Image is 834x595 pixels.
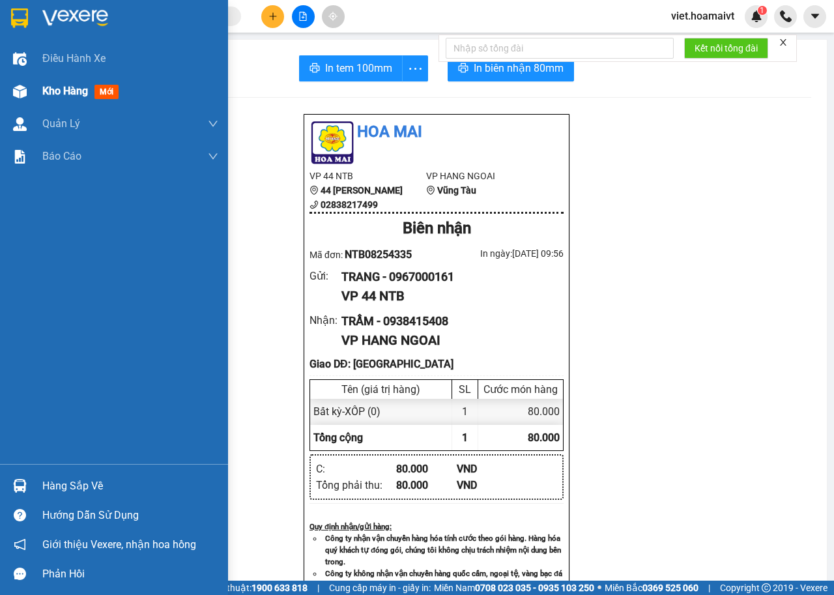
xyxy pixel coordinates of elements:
div: Gửi : [309,268,341,284]
div: TRẦM [111,42,203,58]
div: Tên (giá trị hàng) [313,383,448,396]
span: | [708,581,710,595]
div: 80.000 [396,461,457,477]
b: Vũng Tàu [437,185,476,196]
span: 1 [462,431,468,444]
img: logo-vxr [11,8,28,28]
div: Nhận : [309,312,341,328]
div: VND [457,477,517,493]
b: 02838217499 [321,199,378,210]
div: VND [457,461,517,477]
input: Nhập số tổng đài [446,38,674,59]
span: Bất kỳ - XỐP (0) [313,405,381,418]
img: warehouse-icon [13,52,27,66]
div: 0938415408 [111,58,203,76]
span: more [403,61,427,77]
span: Quản Lý [42,115,80,132]
div: In ngày: [DATE] 09:56 [437,246,564,261]
div: Mã đơn: [309,246,437,263]
div: SL [455,383,474,396]
span: Tổng cộng [313,431,363,444]
div: Giao DĐ: [GEOGRAPHIC_DATA] [309,356,564,372]
button: more [402,55,428,81]
span: LONG SƠN [111,76,180,122]
div: TRANG [11,27,102,42]
img: logo.jpg [309,120,355,166]
span: phone [309,200,319,209]
span: viet.hoamaivt [661,8,745,24]
span: NTB08254335 [345,248,412,261]
strong: Công ty nhận vận chuyển hàng hóa tính cước theo gói hàng. Hàng hóa quý khách tự đóng gói, chúng t... [325,534,561,566]
strong: 1900 633 818 [252,583,308,593]
div: Quy định nhận/gửi hàng : [309,521,564,532]
div: Biên nhận [309,216,564,241]
strong: 0369 525 060 [642,583,698,593]
div: Phản hồi [42,564,218,584]
div: TRANG - 0967000161 [341,268,553,286]
span: down [208,119,218,129]
span: Miền Bắc [605,581,698,595]
span: DĐ: [111,83,130,97]
div: HANG NGOAI [111,11,203,42]
span: notification [14,538,26,551]
button: Kết nối tổng đài [684,38,768,59]
img: phone-icon [780,10,792,22]
span: mới [94,85,119,99]
span: In tem 100mm [325,60,392,76]
div: VP HANG NGOAI [341,330,553,351]
img: solution-icon [13,150,27,164]
button: caret-down [803,5,826,28]
div: 80.000 [396,477,457,493]
span: Báo cáo [42,148,81,164]
li: Hoa Mai [309,120,564,145]
button: printerIn tem 100mm [299,55,403,81]
div: TRẦM - 0938415408 [341,312,553,330]
span: 80.000 [528,431,560,444]
span: caret-down [809,10,821,22]
span: Kho hàng [42,85,88,97]
span: plus [268,12,278,21]
span: Kết nối tổng đài [695,41,758,55]
div: 80.000 [478,399,563,424]
div: VP 44 NTB [341,286,553,306]
span: In biên nhận 80mm [474,60,564,76]
span: down [208,151,218,162]
img: warehouse-icon [13,479,27,493]
strong: 0708 023 035 - 0935 103 250 [475,583,594,593]
li: VP 44 NTB [309,169,426,183]
button: aim [322,5,345,28]
span: Gửi: [11,12,31,26]
span: | [317,581,319,595]
strong: Công ty không nhận vận chuyển hàng quốc cấm, ngoại tệ, vàng bạc đá quý. [325,569,562,590]
span: 1 [760,6,764,15]
button: printerIn biên nhận 80mm [448,55,574,81]
img: icon-new-feature [751,10,762,22]
div: Cước món hàng [482,383,560,396]
span: aim [328,12,338,21]
span: file-add [298,12,308,21]
li: VP HANG NGOAI [426,169,543,183]
span: Cung cấp máy in - giấy in: [329,581,431,595]
sup: 1 [758,6,767,15]
button: plus [261,5,284,28]
div: Tổng phải thu : [316,477,396,493]
div: 44 NTB [11,11,102,27]
div: C : [316,461,396,477]
span: environment [426,186,435,195]
b: 44 [PERSON_NAME] [321,185,403,196]
img: warehouse-icon [13,85,27,98]
span: Giới thiệu Vexere, nhận hoa hồng [42,536,196,553]
span: Miền Nam [434,581,594,595]
img: warehouse-icon [13,117,27,131]
span: copyright [762,583,771,592]
span: question-circle [14,509,26,521]
span: printer [309,63,320,75]
span: printer [458,63,468,75]
div: 0967000161 [11,42,102,61]
div: Hướng dẫn sử dụng [42,506,218,525]
span: Nhận: [111,12,143,26]
div: Hàng sắp về [42,476,218,496]
span: message [14,568,26,580]
span: ⚪️ [597,585,601,590]
button: file-add [292,5,315,28]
